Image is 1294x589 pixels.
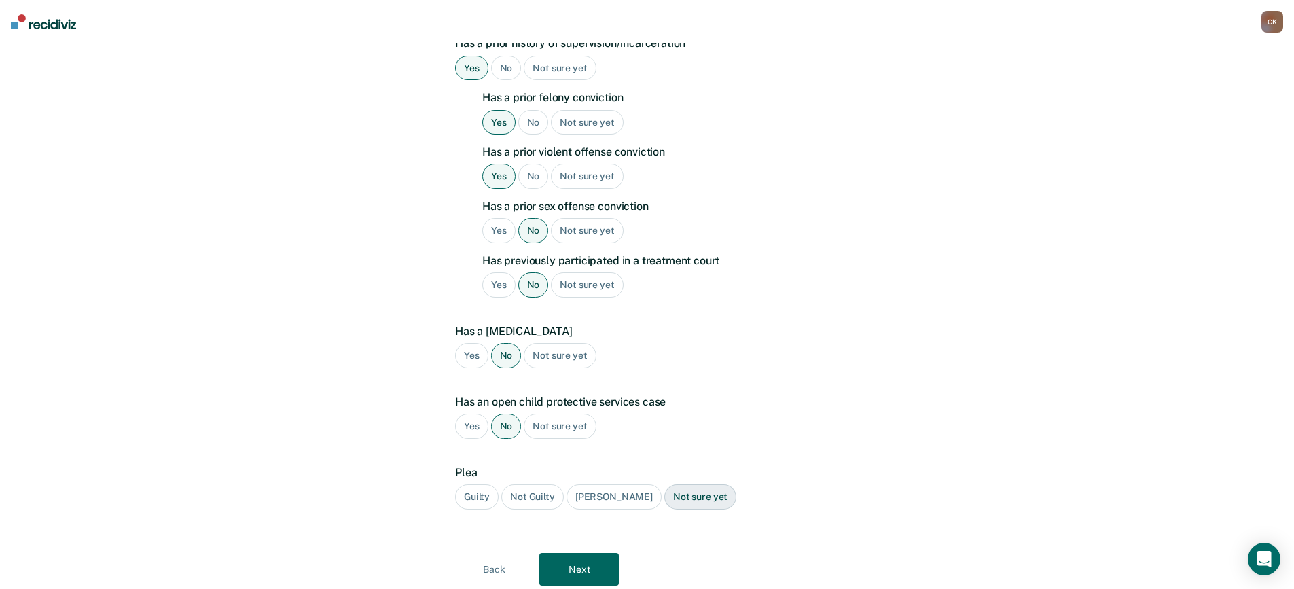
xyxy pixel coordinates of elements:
[482,91,832,104] label: Has a prior felony conviction
[455,414,488,439] div: Yes
[518,218,549,243] div: No
[482,200,832,213] label: Has a prior sex offense conviction
[1248,543,1280,575] div: Open Intercom Messenger
[539,553,619,586] button: Next
[454,553,534,586] button: Back
[482,272,516,298] div: Yes
[551,110,623,135] div: Not sure yet
[501,484,564,510] div: Not Guilty
[551,164,623,189] div: Not sure yet
[518,164,549,189] div: No
[11,14,76,29] img: Recidiviz
[491,56,522,81] div: No
[491,414,522,439] div: No
[455,343,488,368] div: Yes
[482,110,516,135] div: Yes
[491,343,522,368] div: No
[482,254,832,267] label: Has previously participated in a treatment court
[1261,11,1283,33] button: CK
[455,466,832,479] label: Plea
[455,395,832,408] label: Has an open child protective services case
[455,56,488,81] div: Yes
[518,110,549,135] div: No
[664,484,736,510] div: Not sure yet
[524,414,596,439] div: Not sure yet
[518,272,549,298] div: No
[482,145,832,158] label: Has a prior violent offense conviction
[455,325,832,338] label: Has a [MEDICAL_DATA]
[482,164,516,189] div: Yes
[1261,11,1283,33] div: C K
[567,484,662,510] div: [PERSON_NAME]
[551,272,623,298] div: Not sure yet
[482,218,516,243] div: Yes
[455,484,499,510] div: Guilty
[551,218,623,243] div: Not sure yet
[524,56,596,81] div: Not sure yet
[524,343,596,368] div: Not sure yet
